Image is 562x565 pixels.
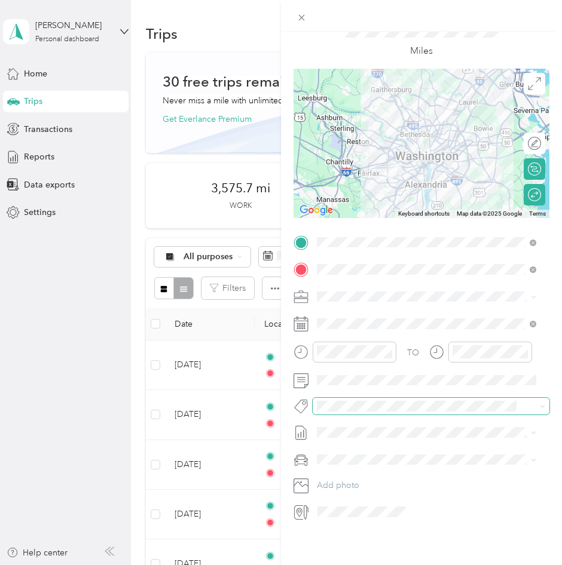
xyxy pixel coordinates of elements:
[313,477,549,494] button: Add photo
[407,346,419,359] div: TO
[410,44,433,59] p: Miles
[398,210,450,218] button: Keyboard shortcuts
[495,498,562,565] iframe: Everlance-gr Chat Button Frame
[297,202,336,218] a: Open this area in Google Maps (opens a new window)
[457,210,522,217] span: Map data ©2025 Google
[297,202,336,218] img: Google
